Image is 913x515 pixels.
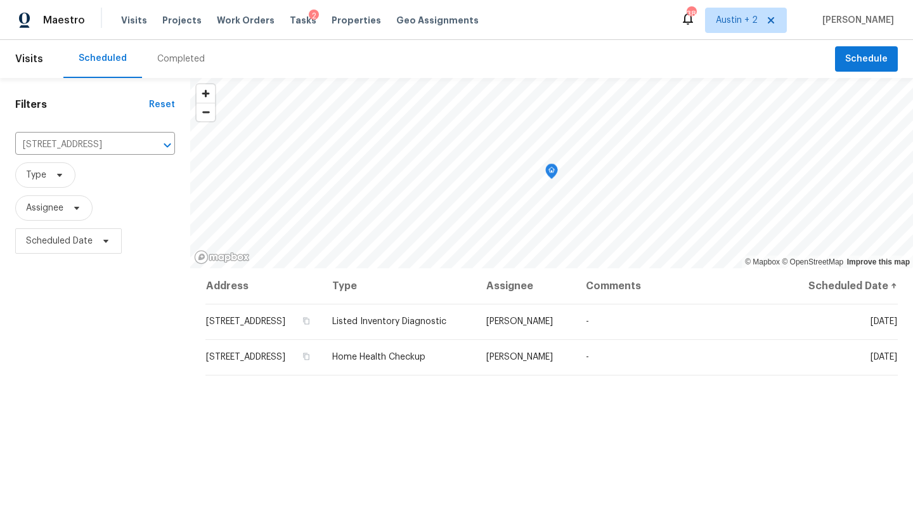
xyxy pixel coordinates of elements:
span: Tasks [290,16,316,25]
th: Scheduled Date ↑ [784,268,898,304]
span: Austin + 2 [716,14,758,27]
button: Copy Address [301,351,312,362]
th: Address [205,268,322,304]
div: Reset [149,98,175,111]
span: [PERSON_NAME] [817,14,894,27]
a: Mapbox [745,257,780,266]
div: Completed [157,53,205,65]
span: [STREET_ADDRESS] [206,353,285,362]
span: Listed Inventory Diagnostic [332,317,446,326]
span: Type [26,169,46,181]
span: Maestro [43,14,85,27]
canvas: Map [190,78,913,268]
span: Visits [15,45,43,73]
a: Improve this map [847,257,910,266]
span: Schedule [845,51,888,67]
span: [PERSON_NAME] [486,317,553,326]
span: - [586,317,589,326]
span: Home Health Checkup [332,353,425,362]
th: Comments [576,268,784,304]
span: Projects [162,14,202,27]
button: Zoom in [197,84,215,103]
th: Type [322,268,476,304]
span: [DATE] [871,317,897,326]
input: Search for an address... [15,135,139,155]
div: 2 [309,10,319,22]
th: Assignee [476,268,576,304]
span: Scheduled Date [26,235,93,247]
div: 38 [687,8,696,20]
div: Scheduled [79,52,127,65]
span: - [586,353,589,362]
span: Visits [121,14,147,27]
span: [PERSON_NAME] [486,353,553,362]
div: Map marker [545,164,558,183]
span: Properties [332,14,381,27]
span: Geo Assignments [396,14,479,27]
span: [STREET_ADDRESS] [206,317,285,326]
span: [DATE] [871,353,897,362]
button: Open [159,136,176,154]
span: Assignee [26,202,63,214]
span: Work Orders [217,14,275,27]
h1: Filters [15,98,149,111]
a: Mapbox homepage [194,250,250,264]
a: OpenStreetMap [782,257,843,266]
button: Zoom out [197,103,215,121]
button: Schedule [835,46,898,72]
button: Copy Address [301,315,312,327]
